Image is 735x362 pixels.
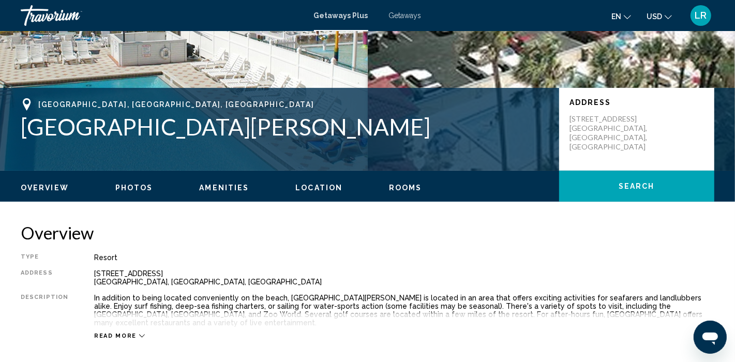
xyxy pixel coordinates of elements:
[21,5,304,26] a: Travorium
[21,269,68,286] div: Address
[21,253,68,262] div: Type
[94,253,714,262] div: Resort
[21,183,69,192] button: Overview
[611,12,621,21] span: en
[21,184,69,192] span: Overview
[94,294,714,327] div: In addition to being located conveniently on the beach, [GEOGRAPHIC_DATA][PERSON_NAME] is located...
[115,183,153,192] button: Photos
[21,222,714,243] h2: Overview
[199,183,249,192] button: Amenities
[619,183,655,191] span: Search
[694,321,727,354] iframe: Button to launch messaging window
[695,10,707,21] span: LR
[38,100,314,109] span: [GEOGRAPHIC_DATA], [GEOGRAPHIC_DATA], [GEOGRAPHIC_DATA]
[611,9,631,24] button: Change language
[569,98,704,107] p: Address
[389,183,422,192] button: Rooms
[21,113,549,140] h1: [GEOGRAPHIC_DATA][PERSON_NAME]
[199,184,249,192] span: Amenities
[389,184,422,192] span: Rooms
[115,184,153,192] span: Photos
[314,11,368,20] a: Getaways Plus
[569,114,652,152] p: [STREET_ADDRESS] [GEOGRAPHIC_DATA], [GEOGRAPHIC_DATA], [GEOGRAPHIC_DATA]
[687,5,714,26] button: User Menu
[295,183,342,192] button: Location
[647,9,672,24] button: Change currency
[94,332,145,340] button: Read more
[94,269,714,286] div: [STREET_ADDRESS] [GEOGRAPHIC_DATA], [GEOGRAPHIC_DATA], [GEOGRAPHIC_DATA]
[94,333,137,339] span: Read more
[389,11,422,20] a: Getaways
[559,171,714,202] button: Search
[647,12,662,21] span: USD
[21,294,68,327] div: Description
[295,184,342,192] span: Location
